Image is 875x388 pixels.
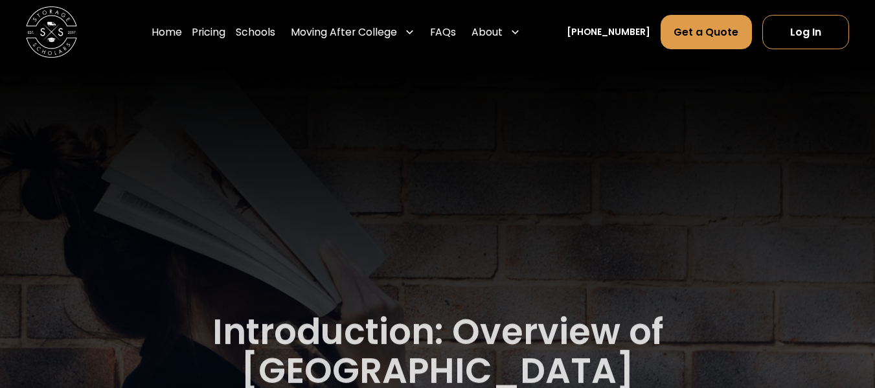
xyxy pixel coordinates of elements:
a: Home [152,14,182,50]
a: Log In [762,15,849,49]
div: About [472,25,503,40]
div: Moving After College [291,25,397,40]
a: FAQs [430,14,456,50]
a: Get a Quote [661,15,753,49]
a: Schools [236,14,275,50]
a: [PHONE_NUMBER] [567,25,650,39]
img: Storage Scholars main logo [26,6,77,58]
div: Moving After College [286,14,420,50]
div: About [466,14,525,50]
a: home [26,6,77,58]
a: Pricing [192,14,225,50]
